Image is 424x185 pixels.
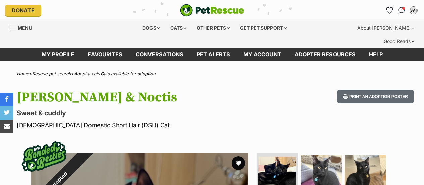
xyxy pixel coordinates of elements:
img: logo-cat-932fe2b9b8326f06289b0f2fb663e598f794de774fb13d1741a6617ecf9a85b4.svg [180,4,244,17]
a: Help [362,48,389,61]
a: Adopter resources [288,48,362,61]
button: favourite [232,156,245,170]
a: Favourites [81,48,129,61]
a: My profile [35,48,81,61]
div: Good Reads [379,35,419,48]
a: Rescue pet search [32,71,71,76]
a: PetRescue [180,4,244,17]
div: Other pets [192,21,234,35]
img: bonded besties [17,130,71,183]
h1: [PERSON_NAME] & Noctis [17,90,259,105]
div: Get pet support [235,21,291,35]
a: My account [237,48,288,61]
ul: Account quick links [384,5,419,16]
p: [DEMOGRAPHIC_DATA] Domestic Short Hair (DSH) Cat [17,121,259,130]
div: About [PERSON_NAME] [353,21,419,35]
div: Cats [166,21,191,35]
a: Cats available for adoption [101,71,156,76]
a: Home [17,71,29,76]
a: Pet alerts [190,48,237,61]
a: Adopt a cat [74,71,98,76]
button: My account [408,5,419,16]
p: Sweet & cuddly [17,108,259,118]
a: Favourites [384,5,395,16]
a: conversations [129,48,190,61]
button: Print an adoption poster [337,90,414,103]
a: Menu [10,21,37,33]
a: Conversations [396,5,407,16]
img: chat-41dd97257d64d25036548639549fe6c8038ab92f7586957e7f3b1b290dea8141.svg [398,7,405,14]
a: Donate [5,5,41,16]
span: Menu [18,25,32,31]
div: Dogs [138,21,165,35]
div: SvT [410,7,417,14]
